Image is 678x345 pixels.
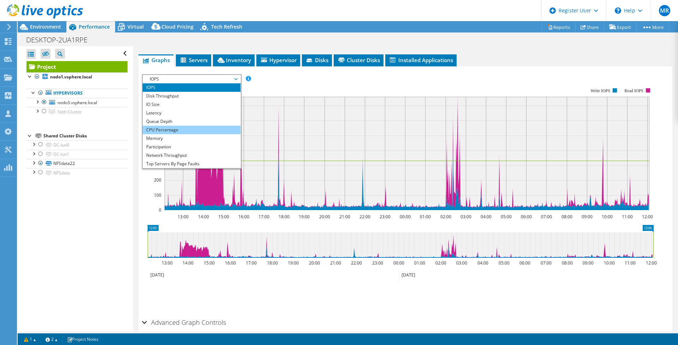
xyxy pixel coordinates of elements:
[583,260,594,266] text: 09:00
[279,214,290,220] text: 18:00
[499,260,510,266] text: 05:00
[198,214,209,220] text: 14:00
[142,315,226,329] h2: Advanced Graph Controls
[393,260,404,266] text: 00:00
[143,109,240,117] li: Latency
[26,140,127,149] a: DC-lun0
[238,214,249,220] text: 16:00
[456,260,467,266] text: 03:00
[26,107,127,116] a: Stelt-Cluster
[642,214,653,220] text: 12:00
[216,56,251,64] span: Inventory
[143,92,240,100] li: Disk Throughput
[19,335,41,344] a: 1
[477,260,488,266] text: 04:00
[590,88,610,93] text: Write IOPS
[267,260,278,266] text: 18:00
[142,56,170,64] span: Graphs
[154,177,161,183] text: 200
[519,260,530,266] text: 06:00
[604,22,637,32] a: Export
[204,260,215,266] text: 15:00
[258,214,269,220] text: 17:00
[309,260,320,266] text: 20:00
[23,36,99,44] h1: DESKTOP-2UA1RPE
[625,88,644,93] text: Read IOPS
[337,56,380,64] span: Cluster Disks
[50,74,92,80] b: nodo1.vsphere.local
[541,260,552,266] text: 07:00
[625,260,636,266] text: 11:00
[460,214,471,220] text: 03:00
[288,260,299,266] text: 19:00
[26,61,127,72] a: Project
[26,159,127,168] a: NFSdata22
[143,151,240,160] li: Network Throughput
[26,72,127,82] a: nodo1.vsphere.local
[62,335,103,344] a: Project Notes
[299,214,310,220] text: 19:00
[41,335,63,344] a: 2
[26,98,127,107] a: nodo3.vsphere.local
[161,23,194,30] span: Cloud Pricing
[389,56,453,64] span: Installed Applications
[143,83,240,92] li: IOPS
[162,260,173,266] text: 13:00
[440,214,451,220] text: 02:00
[143,160,240,168] li: Top Servers By Page Faults
[143,100,240,109] li: IO Size
[521,214,532,220] text: 06:00
[319,214,330,220] text: 20:00
[380,214,391,220] text: 23:00
[305,56,328,64] span: Disks
[183,260,194,266] text: 14:00
[260,56,297,64] span: Hypervisor
[646,260,657,266] text: 12:00
[542,22,576,32] a: Reports
[225,260,236,266] text: 16:00
[561,214,572,220] text: 08:00
[143,126,240,134] li: CPU Percentage
[414,260,425,266] text: 01:00
[58,100,97,106] span: nodo3.vsphere.local
[218,214,229,220] text: 15:00
[143,117,240,126] li: Queue Depth
[481,214,492,220] text: 04:00
[58,109,82,115] span: Stelt-Cluster
[79,23,110,30] span: Performance
[154,192,161,198] text: 100
[636,22,669,32] a: More
[30,23,61,30] span: Environment
[26,150,127,159] a: DC-lun1
[211,23,242,30] span: Tech Refresh
[435,260,446,266] text: 02:00
[562,260,573,266] text: 08:00
[143,134,240,143] li: Memory
[659,5,670,16] span: MR
[615,7,621,14] svg: \n
[400,214,411,220] text: 00:00
[575,22,604,32] a: Share
[246,260,257,266] text: 17:00
[604,260,615,266] text: 10:00
[501,214,512,220] text: 05:00
[541,214,552,220] text: 07:00
[179,56,208,64] span: Servers
[26,168,127,177] a: NFSdata
[127,23,144,30] span: Virtual
[622,214,633,220] text: 11:00
[143,143,240,151] li: Participation
[359,214,370,220] text: 22:00
[372,260,383,266] text: 23:00
[43,132,127,140] div: Shared Cluster Disks
[159,207,161,213] text: 0
[26,89,127,98] a: Hypervisors
[339,214,350,220] text: 21:00
[351,260,362,266] text: 22:00
[582,214,593,220] text: 09:00
[602,214,613,220] text: 10:00
[146,75,237,83] span: IOPS
[178,214,189,220] text: 13:00
[330,260,341,266] text: 21:00
[420,214,431,220] text: 01:00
